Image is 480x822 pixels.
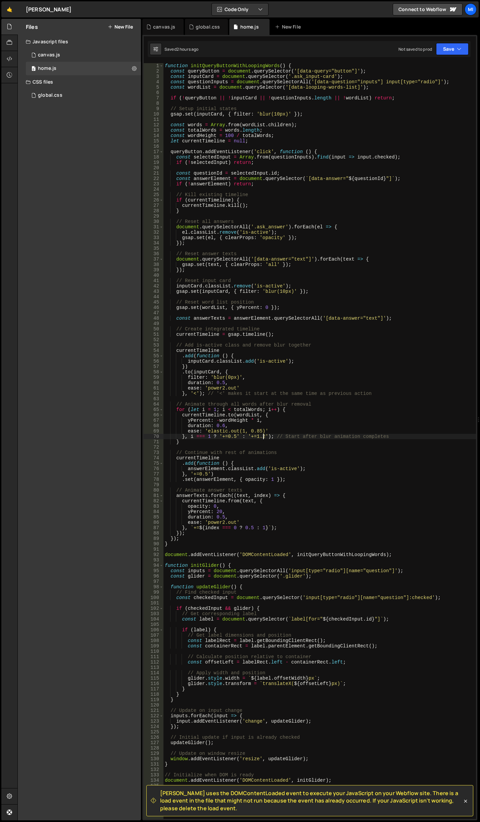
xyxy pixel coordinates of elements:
div: 21 [144,171,163,176]
div: 78 [144,477,163,482]
a: 🤙 [1,1,18,17]
div: 28 [144,208,163,214]
div: 51 [144,332,163,337]
div: 124 [144,724,163,729]
div: 97 [144,579,163,584]
div: 126 [144,735,163,740]
div: 55 [144,353,163,359]
div: 3 [144,74,163,79]
div: 72 [144,445,163,450]
div: 107 [144,633,163,638]
div: 69 [144,428,163,434]
div: 57 [144,364,163,369]
div: 15 [144,138,163,144]
div: 85 [144,514,163,520]
div: 105 [144,622,163,627]
button: Code Only [212,3,268,15]
div: global.css [196,24,220,30]
div: 17 [144,149,163,154]
div: 131 [144,762,163,767]
div: 117 [144,686,163,692]
div: 103 [144,611,163,616]
span: [PERSON_NAME] uses the DOMContentLoaded event to execute your JavaScript on your Webflow site. Th... [160,789,462,812]
div: 26 [144,197,163,203]
div: 30 [144,219,163,224]
div: 19 [144,160,163,165]
div: 8 [144,101,163,106]
div: 20 [144,165,163,171]
div: 33 [144,235,163,240]
div: 59 [144,375,163,380]
div: 5 [144,85,163,90]
div: 4 [144,79,163,85]
div: 77 [144,471,163,477]
div: 45 [144,300,163,305]
div: 44 [144,294,163,300]
div: 123 [144,719,163,724]
div: 40 [144,273,163,278]
div: 83 [144,504,163,509]
div: 9 [144,106,163,111]
button: New File [108,24,133,30]
div: 116 [144,681,163,686]
div: 98 [144,584,163,590]
div: 101 [144,600,163,606]
div: 25 [144,192,163,197]
div: 118 [144,692,163,697]
span: 0 [32,66,36,72]
div: 27 [144,203,163,208]
div: 68 [144,423,163,428]
div: 37 [144,257,163,262]
div: 7 [144,95,163,101]
div: 13 [144,128,163,133]
div: canvas.js [153,24,175,30]
div: 23 [144,181,163,187]
div: 134 [144,778,163,783]
div: 74 [144,455,163,461]
div: [PERSON_NAME] [26,5,71,13]
div: 132 [144,767,163,772]
div: 11 [144,117,163,122]
div: 34 [144,240,163,246]
div: 86 [144,520,163,525]
div: canvas.js [38,52,60,58]
div: 48 [144,316,163,321]
a: Connect to Webflow [393,3,463,15]
div: 106 [144,627,163,633]
div: 95 [144,568,163,574]
div: 60 [144,380,163,385]
div: 73 [144,450,163,455]
div: 47 [144,310,163,316]
a: Mi [465,3,477,15]
div: 120 [144,702,163,708]
div: 63 [144,396,163,402]
div: 64 [144,402,163,407]
div: 91 [144,547,163,552]
div: 108 [144,638,163,643]
div: 56 [144,359,163,364]
div: 127 [144,740,163,745]
div: 1 [144,63,163,68]
div: 6 [144,90,163,95]
div: 92 [144,552,163,557]
div: Not saved to prod [398,46,432,52]
div: 2 [144,68,163,74]
div: 16715/45692.css [26,89,141,102]
div: 135 [144,783,163,788]
div: 121 [144,708,163,713]
div: 38 [144,262,163,267]
div: 94 [144,563,163,568]
div: 36 [144,251,163,257]
div: 87 [144,525,163,531]
div: 100 [144,595,163,600]
div: 70 [144,434,163,439]
div: 41 [144,278,163,283]
div: 93 [144,557,163,563]
div: 102 [144,606,163,611]
h2: Files [26,23,38,31]
div: 58 [144,369,163,375]
div: 99 [144,590,163,595]
div: 88 [144,531,163,536]
div: 67 [144,418,163,423]
div: 114 [144,670,163,676]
